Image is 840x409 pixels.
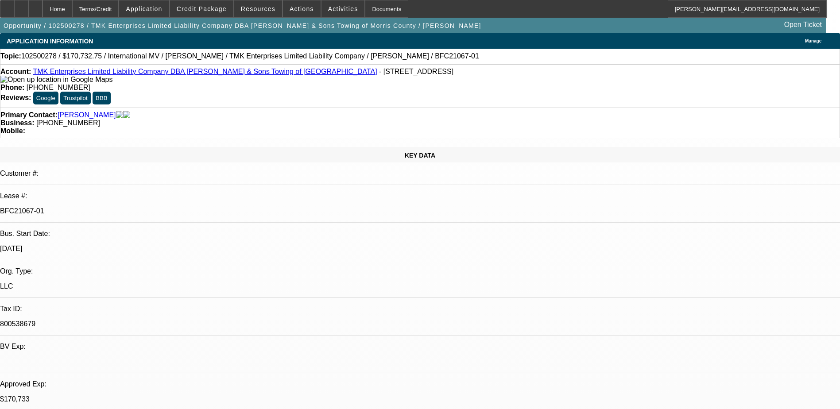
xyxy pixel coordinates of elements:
[781,17,825,32] a: Open Ticket
[234,0,282,17] button: Resources
[21,52,479,60] span: 102500278 / $170,732.75 / International MV / [PERSON_NAME] / TMK Enterprises Limited Liability Co...
[123,111,130,119] img: linkedin-icon.png
[60,92,90,104] button: Trustpilot
[379,68,453,75] span: - [STREET_ADDRESS]
[805,39,821,43] span: Manage
[283,0,321,17] button: Actions
[4,22,481,29] span: Opportunity / 102500278 / TMK Enterprises Limited Liability Company DBA [PERSON_NAME] & Sons Towi...
[58,111,116,119] a: [PERSON_NAME]
[119,0,169,17] button: Application
[116,111,123,119] img: facebook-icon.png
[0,127,25,135] strong: Mobile:
[0,119,34,127] strong: Business:
[7,38,93,45] span: APPLICATION INFORMATION
[328,5,358,12] span: Activities
[290,5,314,12] span: Actions
[0,76,112,84] img: Open up location in Google Maps
[33,92,58,104] button: Google
[0,94,31,101] strong: Reviews:
[321,0,365,17] button: Activities
[27,84,90,91] span: [PHONE_NUMBER]
[0,68,31,75] strong: Account:
[0,84,24,91] strong: Phone:
[126,5,162,12] span: Application
[36,119,100,127] span: [PHONE_NUMBER]
[0,76,112,83] a: View Google Maps
[170,0,233,17] button: Credit Package
[93,92,111,104] button: BBB
[405,152,435,159] span: KEY DATA
[177,5,227,12] span: Credit Package
[33,68,377,75] a: TMK Enterprises Limited Liability Company DBA [PERSON_NAME] & Sons Towing of [GEOGRAPHIC_DATA]
[241,5,275,12] span: Resources
[0,52,21,60] strong: Topic:
[0,111,58,119] strong: Primary Contact:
